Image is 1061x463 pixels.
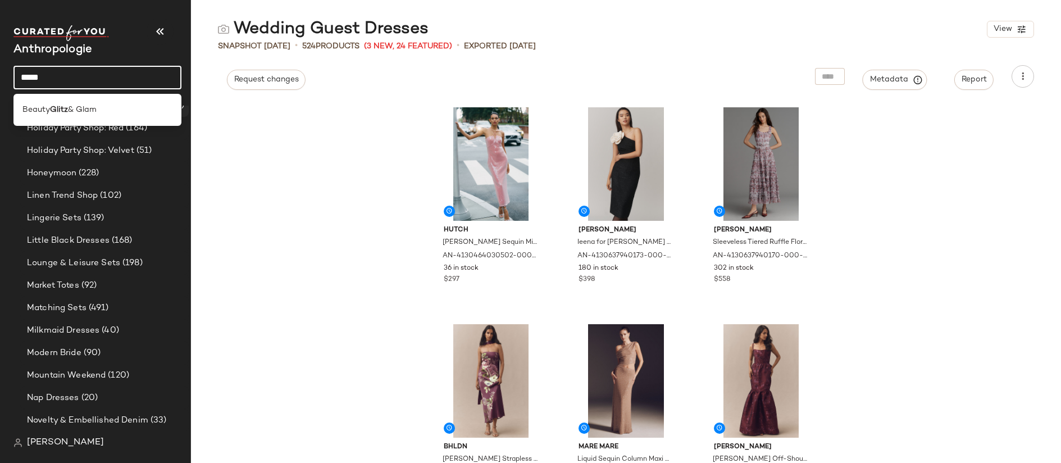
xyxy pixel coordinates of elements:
span: (3 New, 24 Featured) [364,40,452,52]
span: View [993,25,1012,34]
span: Holiday Party Shop: Red [27,122,124,135]
span: (228) [76,167,99,180]
span: 180 in stock [579,264,618,274]
span: Metadata [869,75,921,85]
span: Request changes [234,75,299,84]
span: AN-4130464030502-000-066 [443,251,538,261]
span: (139) [81,212,104,225]
b: Glitz [50,104,68,116]
img: svg%3e [13,438,22,447]
span: AN-4130637940170-000-059 [713,251,808,261]
span: $297 [444,275,459,285]
button: Metadata [863,70,927,90]
div: Products [302,40,359,52]
span: (164) [124,122,147,135]
span: 302 in stock [714,264,754,274]
span: 524 [302,42,316,51]
button: Report [954,70,994,90]
span: $398 [579,275,595,285]
span: & Glam [68,104,97,116]
span: Matching Sets [27,302,86,315]
span: Mare Mare [579,442,673,452]
span: Little Black Dresses [27,234,110,247]
img: cfy_white_logo.C9jOOHJF.svg [13,25,109,41]
img: 95280459_059_b [435,324,548,438]
span: BHLDN [444,442,539,452]
span: Beauty [22,104,50,116]
span: (120) [106,369,129,382]
span: Novelty & Embellished Denim [27,414,148,427]
div: Wedding Guest Dresses [218,18,429,40]
span: Mountain Weekend [27,369,106,382]
span: Linen Trend Shop [27,189,98,202]
img: 4130464030502_066_b [435,107,548,221]
img: 101855336_070_b [570,324,682,438]
span: Nap Dresses [27,392,79,405]
span: [PERSON_NAME] Sequin Midi Dress by Hutch in Pink, Women's, Size: Large, Polyester at Anthropologie [443,238,538,248]
span: [PERSON_NAME] [714,225,809,235]
span: (90) [81,347,101,360]
span: Hutch [444,225,539,235]
span: Ieena for [PERSON_NAME] Floral One-Shoulder Dress in Black, Women's, Size: 10, Polyester at Anthr... [577,238,672,248]
img: 4130637940173_001_b [570,107,682,221]
span: • [295,39,298,53]
button: Request changes [227,70,306,90]
span: (40) [99,324,119,337]
span: (92) [79,279,97,292]
span: (168) [110,234,133,247]
span: Snapshot [DATE] [218,40,290,52]
button: View [987,21,1034,38]
span: Market Totes [27,279,79,292]
span: Milkmaid Dresses [27,324,99,337]
img: 4130637940170_059_b [705,107,818,221]
span: (198) [120,257,143,270]
span: [PERSON_NAME] [714,442,809,452]
span: [PERSON_NAME] [579,225,673,235]
img: 102716123_052_b [705,324,818,438]
span: Lounge & Leisure Sets [27,257,120,270]
span: Holiday Party Shop: Velvet [27,144,134,157]
span: Sleeveless Tiered Ruffle Floral Midi Dress by [PERSON_NAME], Women's, Size: 6, Polyester/Mesh at ... [713,238,808,248]
img: svg%3e [218,24,229,35]
span: • [457,39,459,53]
span: Honeymoon [27,167,76,180]
span: (33) [148,414,167,427]
span: (491) [86,302,109,315]
span: (20) [79,392,98,405]
span: $558 [714,275,730,285]
span: Modern Bride [27,347,81,360]
span: (102) [98,189,121,202]
span: (51) [134,144,152,157]
p: Exported [DATE] [464,40,536,52]
span: 36 in stock [444,264,479,274]
span: [PERSON_NAME] [27,436,104,450]
span: Report [961,75,987,84]
span: Current Company Name [13,44,92,56]
span: AN-4130637940173-000-001 [577,251,672,261]
span: Lingerie Sets [27,212,81,225]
